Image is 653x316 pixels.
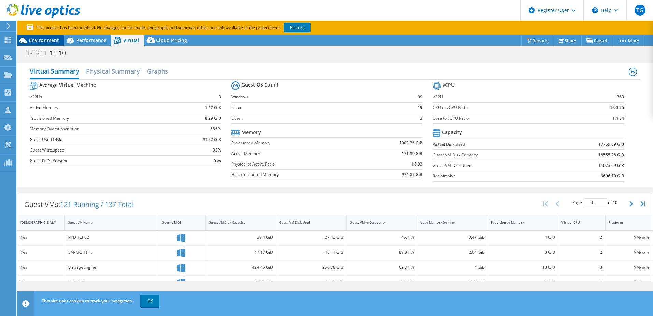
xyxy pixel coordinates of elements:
[420,234,485,241] div: 0.47 GiB
[241,81,279,88] b: Guest OS Count
[581,35,613,46] a: Export
[612,115,624,122] b: 1:4.54
[442,129,462,136] b: Capacity
[20,220,53,225] div: [DEMOGRAPHIC_DATA]
[231,104,405,111] label: Linux
[20,279,61,286] div: Yes
[635,5,645,16] span: TG
[279,249,344,256] div: 43.11 GiB
[30,157,179,164] label: Guest iSCSI Present
[443,82,455,89] b: vCPU
[42,298,133,304] span: This site uses cookies to track your navigation.
[521,35,554,46] a: Reports
[231,150,362,157] label: Active Memory
[284,23,311,32] a: Restore
[598,141,624,148] b: 17769.89 GiB
[231,140,362,146] label: Provisioned Memory
[30,64,79,79] h2: Virtual Summary
[609,264,650,271] div: VMware
[350,279,414,286] div: 55.92 %
[68,249,155,256] div: CM-MOH11v
[209,220,265,225] div: Guest VM Disk Capacity
[156,37,187,43] span: Cloud Pricing
[491,249,555,256] div: 8 GiB
[279,234,344,241] div: 27.42 GiB
[231,94,405,101] label: Windows
[140,295,159,307] a: OK
[420,279,485,286] div: 1.21 GiB
[420,220,476,225] div: Used Memory (Active)
[147,64,168,78] h2: Graphs
[162,220,194,225] div: Guest VM OS
[30,94,179,101] label: vCPUs
[433,141,558,148] label: Virtual Disk Used
[68,220,147,225] div: Guest VM Name
[609,279,650,286] div: VMware
[420,249,485,256] div: 2.04 GiB
[68,264,155,271] div: ManageEngine
[572,198,617,207] span: Page of
[411,161,422,168] b: 1:8.93
[214,157,221,164] b: Yes
[210,126,221,132] b: 586%
[76,37,106,43] span: Performance
[213,147,221,154] b: 33%
[561,249,602,256] div: 2
[30,126,179,132] label: Memory Oversubscription
[617,94,624,101] b: 363
[241,129,261,136] b: Memory
[17,194,140,215] div: Guest VMs:
[598,162,624,169] b: 11073.69 GiB
[20,234,61,241] div: Yes
[27,24,361,31] p: This project has been archived. No changes can be made, and graphs and summary tables are only av...
[609,234,650,241] div: VMware
[601,173,624,180] b: 6696.19 GiB
[209,279,273,286] div: 47.17 GiB
[205,104,221,111] b: 1.42 GiB
[402,171,422,178] b: 974.87 GiB
[433,104,574,111] label: CPU to vCPU Ratio
[22,49,77,57] h1: IT-TK11 12.10
[231,161,362,168] label: Physical to Active Ratio
[418,94,422,101] b: 99
[350,249,414,256] div: 89.81 %
[491,220,547,225] div: Provisioned Memory
[433,94,574,101] label: vCPU
[592,7,598,13] svg: \n
[29,37,59,43] span: Environment
[598,152,624,158] b: 18555.28 GiB
[219,94,221,101] b: 3
[554,35,582,46] a: Share
[583,198,607,207] input: jump to page
[561,264,602,271] div: 8
[209,249,273,256] div: 47.17 GiB
[609,249,650,256] div: VMware
[30,136,179,143] label: Guest Used Disk
[279,220,335,225] div: Guest VM Disk Used
[68,234,155,241] div: NYDHCP02
[561,220,594,225] div: Virtual CPU
[68,279,155,286] div: GM-RS11v
[20,249,61,256] div: Yes
[433,115,574,122] label: Core to vCPU Ratio
[203,136,221,143] b: 91.52 GiB
[279,279,344,286] div: 33.55 GiB
[433,152,558,158] label: Guest VM Disk Capacity
[39,82,96,89] b: Average Virtual Machine
[613,35,644,46] a: More
[491,234,555,241] div: 4 GiB
[209,234,273,241] div: 39.4 GiB
[613,200,617,206] span: 10
[30,104,179,111] label: Active Memory
[561,279,602,286] div: 2
[350,264,414,271] div: 62.77 %
[610,104,624,111] b: 1:90.75
[30,115,179,122] label: Provisioned Memory
[402,150,422,157] b: 171.30 GiB
[231,171,362,178] label: Host Consumed Memory
[491,264,555,271] div: 18 GiB
[418,104,422,111] b: 19
[350,220,406,225] div: Guest VM % Occupancy
[20,264,61,271] div: Yes
[123,37,139,43] span: Virtual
